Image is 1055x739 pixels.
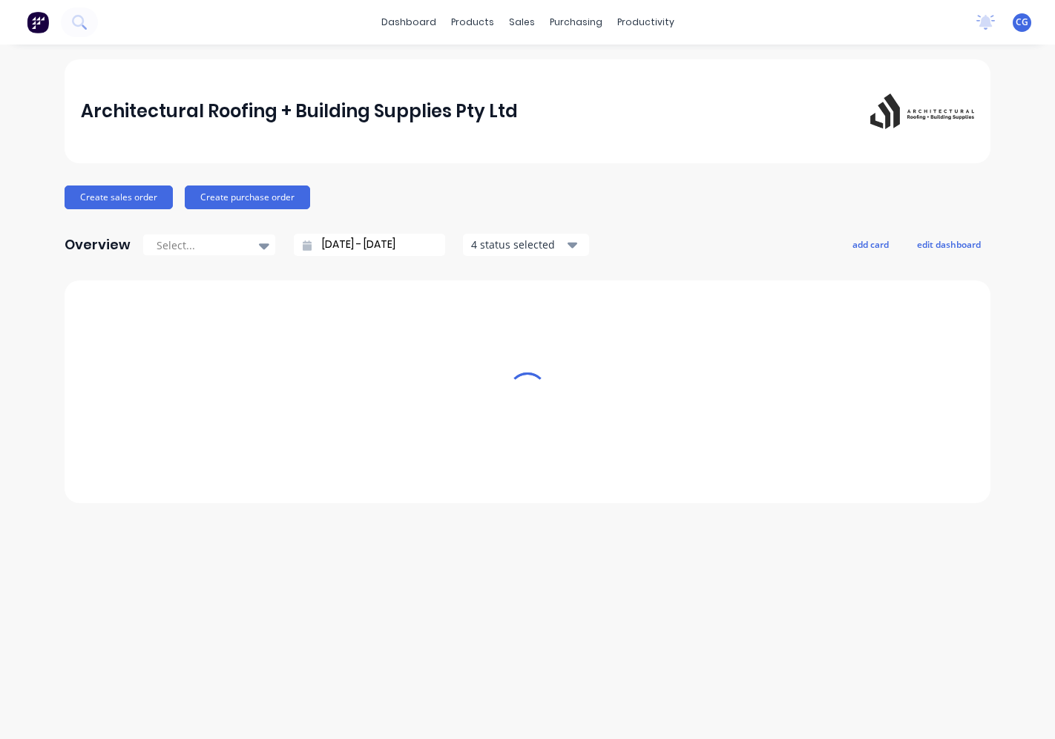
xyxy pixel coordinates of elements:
[374,11,444,33] a: dashboard
[502,11,542,33] div: sales
[27,11,49,33] img: Factory
[610,11,682,33] div: productivity
[870,93,974,130] img: Architectural Roofing + Building Supplies Pty Ltd
[444,11,502,33] div: products
[542,11,610,33] div: purchasing
[843,234,898,254] button: add card
[471,237,565,252] div: 4 status selected
[65,230,131,260] div: Overview
[185,185,310,209] button: Create purchase order
[463,234,589,256] button: 4 status selected
[907,234,990,254] button: edit dashboard
[1016,16,1028,29] span: CG
[65,185,173,209] button: Create sales order
[81,96,518,126] div: Architectural Roofing + Building Supplies Pty Ltd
